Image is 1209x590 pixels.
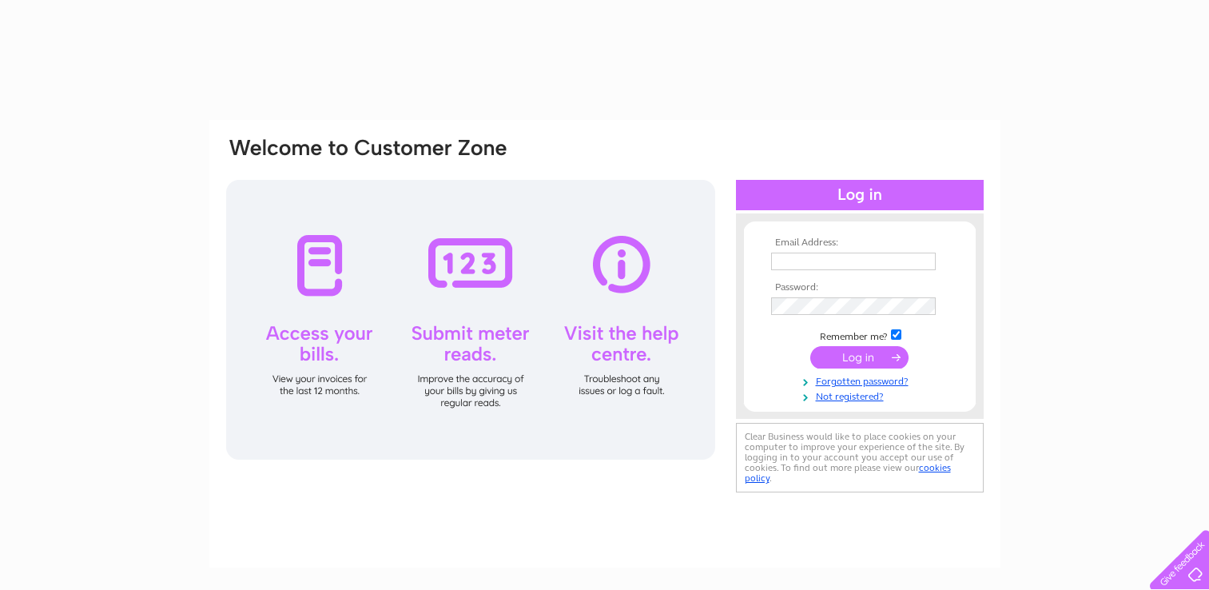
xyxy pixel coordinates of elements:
td: Remember me? [767,327,952,343]
a: Not registered? [771,388,952,403]
a: Forgotten password? [771,373,952,388]
a: cookies policy [745,462,951,484]
th: Email Address: [767,237,952,249]
div: Clear Business would like to place cookies on your computer to improve your experience of the sit... [736,423,984,492]
input: Submit [810,346,909,369]
th: Password: [767,282,952,293]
